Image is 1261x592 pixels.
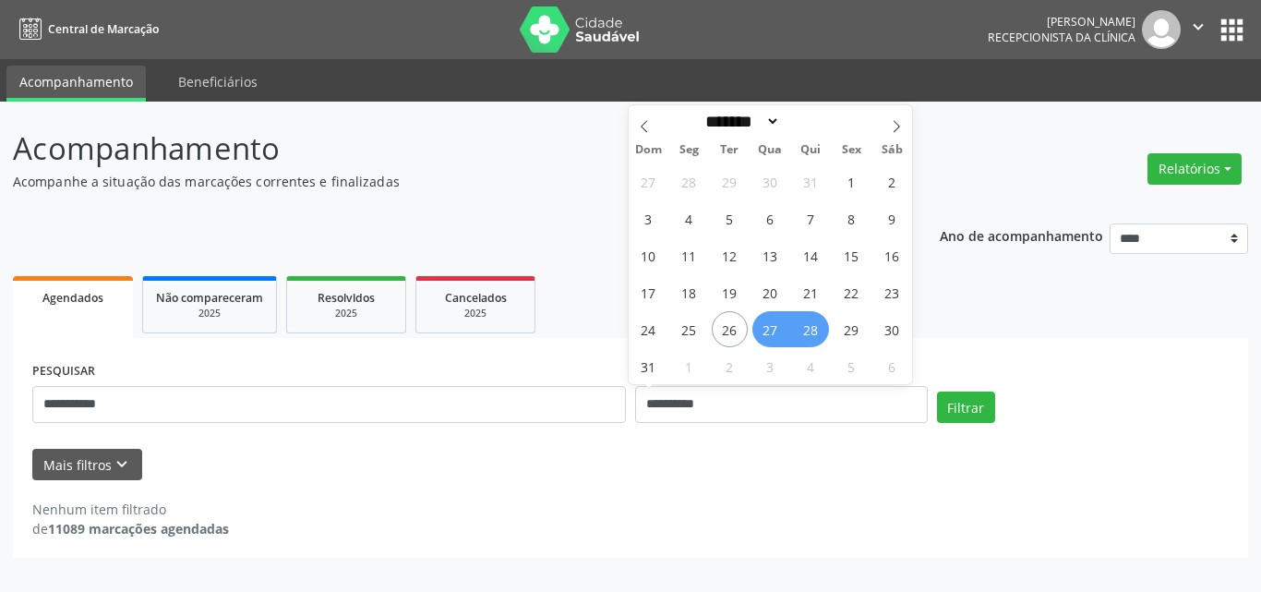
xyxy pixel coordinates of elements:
a: Central de Marcação [13,14,159,44]
span: Setembro 2, 2025 [712,348,748,384]
span: Sáb [871,144,912,156]
i:  [1188,17,1208,37]
span: Julho 31, 2025 [793,163,829,199]
span: Seg [668,144,709,156]
span: Julho 30, 2025 [752,163,788,199]
span: Julho 27, 2025 [630,163,667,199]
div: 2025 [156,307,263,320]
i: keyboard_arrow_down [112,454,132,475]
span: Setembro 1, 2025 [671,348,707,384]
span: Qui [790,144,831,156]
div: 2025 [300,307,392,320]
div: 2025 [429,307,522,320]
span: Não compareceram [156,290,263,306]
button: Relatórios [1147,153,1242,185]
span: Agosto 3, 2025 [630,200,667,236]
span: Agosto 9, 2025 [874,200,910,236]
span: Dom [629,144,669,156]
span: Agosto 16, 2025 [874,237,910,273]
label: PESQUISAR [32,357,95,386]
span: Agosto 24, 2025 [630,311,667,347]
span: Agosto 21, 2025 [793,274,829,310]
a: Acompanhamento [6,66,146,102]
input: Year [780,112,841,131]
span: Agosto 18, 2025 [671,274,707,310]
span: Agosto 31, 2025 [630,348,667,384]
strong: 11089 marcações agendadas [48,520,229,538]
span: Julho 29, 2025 [712,163,748,199]
span: Setembro 5, 2025 [834,348,870,384]
img: img [1142,10,1181,49]
a: Beneficiários [165,66,270,98]
span: Agosto 4, 2025 [671,200,707,236]
span: Agosto 28, 2025 [793,311,829,347]
span: Agosto 13, 2025 [752,237,788,273]
span: Agosto 14, 2025 [793,237,829,273]
span: Setembro 4, 2025 [793,348,829,384]
span: Agosto 6, 2025 [752,200,788,236]
span: Qua [750,144,790,156]
div: Nenhum item filtrado [32,500,229,519]
span: Setembro 3, 2025 [752,348,788,384]
span: Ter [709,144,750,156]
span: Agosto 22, 2025 [834,274,870,310]
span: Agosto 23, 2025 [874,274,910,310]
span: Setembro 6, 2025 [874,348,910,384]
span: Agosto 29, 2025 [834,311,870,347]
span: Agosto 17, 2025 [630,274,667,310]
span: Agosto 20, 2025 [752,274,788,310]
span: Cancelados [445,290,507,306]
span: Agosto 7, 2025 [793,200,829,236]
span: Agosto 27, 2025 [752,311,788,347]
span: Agosto 15, 2025 [834,237,870,273]
span: Agosto 10, 2025 [630,237,667,273]
span: Agosto 2, 2025 [874,163,910,199]
span: Resolvidos [318,290,375,306]
span: Central de Marcação [48,21,159,37]
span: Agendados [42,290,103,306]
button: Filtrar [937,392,995,423]
span: Agosto 19, 2025 [712,274,748,310]
div: [PERSON_NAME] [988,14,1135,30]
span: Julho 28, 2025 [671,163,707,199]
span: Agosto 11, 2025 [671,237,707,273]
div: de [32,519,229,538]
select: Month [700,112,781,131]
span: Agosto 30, 2025 [874,311,910,347]
span: Agosto 12, 2025 [712,237,748,273]
button: Mais filtroskeyboard_arrow_down [32,449,142,481]
span: Recepcionista da clínica [988,30,1135,45]
span: Agosto 5, 2025 [712,200,748,236]
span: Sex [831,144,871,156]
button:  [1181,10,1216,49]
p: Acompanhamento [13,126,878,172]
span: Agosto 25, 2025 [671,311,707,347]
span: Agosto 8, 2025 [834,200,870,236]
p: Ano de acompanhamento [940,224,1103,247]
p: Acompanhe a situação das marcações correntes e finalizadas [13,172,878,191]
span: Agosto 1, 2025 [834,163,870,199]
button: apps [1216,14,1248,46]
span: Agosto 26, 2025 [712,311,748,347]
